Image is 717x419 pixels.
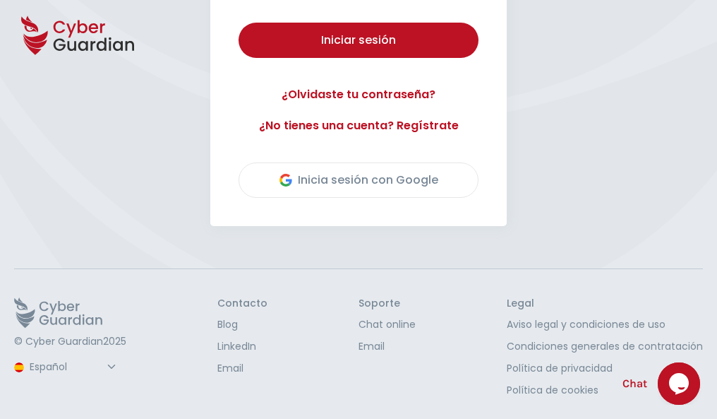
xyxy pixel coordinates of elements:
a: Condiciones generales de contratación [507,339,703,354]
a: Email [217,361,267,376]
a: Chat online [358,317,416,332]
a: ¿No tienes una cuenta? Regístrate [239,117,478,134]
a: Email [358,339,416,354]
img: region-logo [14,362,24,372]
a: ¿Olvidaste tu contraseña? [239,86,478,103]
a: Política de privacidad [507,361,703,376]
a: Blog [217,317,267,332]
h3: Contacto [217,297,267,310]
p: © Cyber Guardian 2025 [14,336,126,348]
button: Inicia sesión con Google [239,163,478,198]
div: Inicia sesión con Google [279,172,438,189]
h3: Soporte [358,297,416,310]
a: LinkedIn [217,339,267,354]
span: Chat [622,375,647,392]
iframe: chat widget [658,362,703,405]
a: Aviso legal y condiciones de uso [507,317,703,332]
a: Política de cookies [507,383,703,398]
h3: Legal [507,297,703,310]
